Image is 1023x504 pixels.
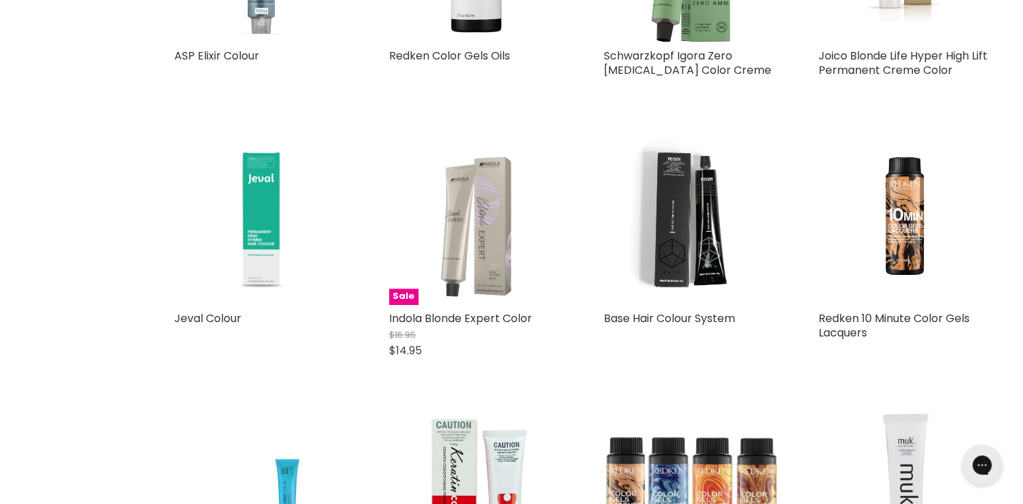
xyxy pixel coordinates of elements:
[389,328,416,341] span: $16.95
[604,310,735,326] a: Base Hair Colour System
[389,310,532,326] a: Indola Blonde Expert Color
[174,48,259,64] a: ASP Elixir Colour
[389,343,422,358] span: $14.95
[389,48,510,64] a: Redken Color Gels Oils
[819,310,970,341] a: Redken 10 Minute Color Gels Lacquers
[604,131,778,304] img: Base Hair Colour System
[389,289,418,304] span: Sale
[604,48,771,78] a: Schwarzkopf Igora Zero [MEDICAL_DATA] Color Creme
[845,131,966,304] img: Redken 10 Minute Color Gels Lacquers
[174,310,241,326] a: Jeval Colour
[819,131,992,304] a: Redken 10 Minute Color Gels Lacquers
[955,440,1009,490] iframe: Gorgias live chat messenger
[174,131,348,304] img: Jeval Colour
[389,131,563,304] a: Indola Blonde Expert ColorSale
[819,48,987,78] a: Joico Blonde Life Hyper High Lift Permanent Creme Color
[389,131,563,304] img: Indola Blonde Expert Color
